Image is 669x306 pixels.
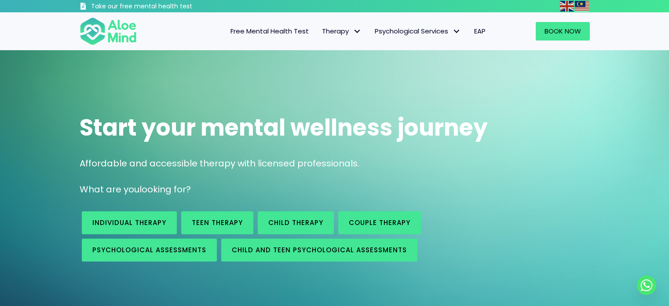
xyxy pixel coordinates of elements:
[575,1,589,11] img: ms
[468,22,492,41] a: EAP
[230,26,309,36] span: Free Mental Health Test
[80,17,137,46] img: Aloe mind Logo
[322,26,362,36] span: Therapy
[221,239,417,262] a: Child and Teen Psychological assessments
[536,22,590,41] a: Book Now
[181,211,253,234] a: Teen Therapy
[82,211,177,234] a: Individual therapy
[92,218,166,227] span: Individual therapy
[258,211,334,234] a: Child Therapy
[80,183,139,195] span: What are you
[338,211,421,234] a: Couple therapy
[545,26,581,36] span: Book Now
[91,2,239,11] h3: Take our free mental health test
[560,1,575,11] a: English
[349,218,410,227] span: Couple therapy
[224,22,315,41] a: Free Mental Health Test
[637,276,656,295] a: Whatsapp
[450,25,463,38] span: Psychological Services: submenu
[80,2,239,12] a: Take our free mental health test
[375,26,461,36] span: Psychological Services
[315,22,368,41] a: TherapyTherapy: submenu
[368,22,468,41] a: Psychological ServicesPsychological Services: submenu
[192,218,243,227] span: Teen Therapy
[92,245,206,254] span: Psychological assessments
[351,25,364,38] span: Therapy: submenu
[148,22,492,41] nav: Menu
[232,245,407,254] span: Child and Teen Psychological assessments
[139,183,191,195] span: looking for?
[82,239,217,262] a: Psychological assessments
[80,157,590,170] p: Affordable and accessible therapy with licensed professionals.
[80,111,488,144] span: Start your mental wellness journey
[474,26,486,36] span: EAP
[560,1,574,11] img: en
[268,218,323,227] span: Child Therapy
[575,1,590,11] a: Malay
